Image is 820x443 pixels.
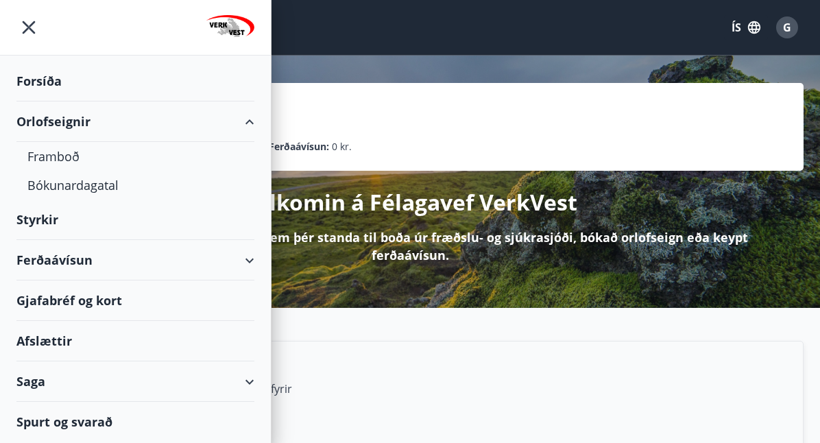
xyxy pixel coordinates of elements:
[16,15,41,40] button: menu
[16,361,254,402] div: Saga
[38,228,782,264] p: Hér getur þú sótt um þá styrki sem þér standa til boða úr fræðslu- og sjúkrasjóði, bókað orlofsei...
[16,321,254,361] div: Afslættir
[16,61,254,101] div: Forsíða
[269,139,329,154] p: Ferðaávísun :
[16,280,254,321] div: Gjafabréf og kort
[16,200,254,240] div: Styrkir
[27,171,243,200] div: Bókunardagatal
[783,20,791,35] span: G
[724,15,768,40] button: ÍS
[16,240,254,280] div: Ferðaávísun
[332,139,352,154] span: 0 kr.
[771,11,804,44] button: G
[16,402,254,442] div: Spurt og svarað
[27,142,243,171] div: Framboð
[16,101,254,142] div: Orlofseignir
[206,15,254,43] img: union_logo
[243,187,577,217] p: Velkomin á Félagavef VerkVest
